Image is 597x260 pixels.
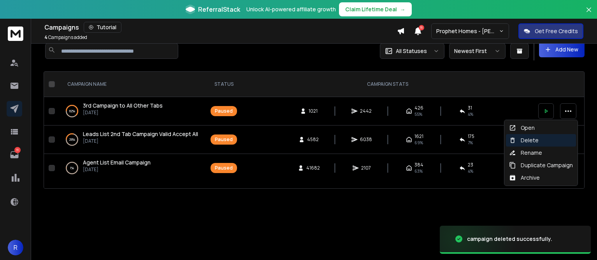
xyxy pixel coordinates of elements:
[509,136,539,144] div: Delete
[539,42,585,57] button: Add New
[215,165,233,171] div: Paused
[44,22,397,33] div: Campaigns
[396,47,427,55] p: All Statuses
[468,105,472,111] span: 31
[44,34,87,41] p: Campaigns added
[419,25,424,30] span: 11
[414,140,423,146] span: 69 %
[360,108,372,114] span: 2442
[360,136,372,143] span: 6038
[242,72,534,97] th: CAMPAIGN STATS
[436,27,499,35] p: Prophet Homes - [PERSON_NAME]
[58,72,206,97] th: CAMPAIGN NAME
[535,27,578,35] p: Get Free Credits
[518,23,583,39] button: Get Free Credits
[509,124,535,132] div: Open
[468,133,474,140] span: 175
[44,34,47,41] span: 4
[307,136,319,143] span: 4582
[7,147,22,163] a: 11
[215,108,233,114] div: Paused
[83,138,198,144] p: [DATE]
[58,154,206,182] td: 1%Agent List Email Campaign[DATE]
[361,165,371,171] span: 2107
[206,72,242,97] th: STATUS
[339,2,412,16] button: Claim Lifetime Deal→
[509,149,542,157] div: Rename
[83,110,163,116] p: [DATE]
[83,166,151,173] p: [DATE]
[83,130,198,138] a: Leads List 2nd Tab Campaign Valid Accept All
[414,168,423,174] span: 63 %
[8,240,23,255] button: R
[509,174,540,182] div: Archive
[509,161,573,169] div: Duplicate Campaign
[198,5,240,14] span: ReferralStack
[83,102,163,110] a: 3rd Campaign to All Other Tabs
[414,111,422,117] span: 55 %
[215,136,233,143] div: Paused
[84,22,121,33] button: Tutorial
[58,126,206,154] td: 29%Leads List 2nd Tab Campaign Valid Accept All[DATE]
[467,235,552,243] div: campaign deleted successfully.
[468,168,473,174] span: 4 %
[69,107,75,115] p: 62 %
[58,97,206,126] td: 62%3rd Campaign to All Other Tabs[DATE]
[449,43,506,59] button: Newest First
[584,5,594,23] button: Close banner
[306,165,320,171] span: 41682
[70,164,74,172] p: 1 %
[468,111,473,117] span: 4 %
[246,5,336,13] p: Unlock AI-powered affiliate growth
[468,162,473,168] span: 23
[414,162,423,168] span: 384
[468,140,473,146] span: 7 %
[83,159,151,166] a: Agent List Email Campaign
[69,136,75,143] p: 29 %
[309,108,318,114] span: 1021
[414,105,423,111] span: 426
[83,130,198,138] span: Leads List 2nd Tab Campaign Valid Accept All
[14,147,21,153] p: 11
[414,133,423,140] span: 1621
[400,5,406,13] span: →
